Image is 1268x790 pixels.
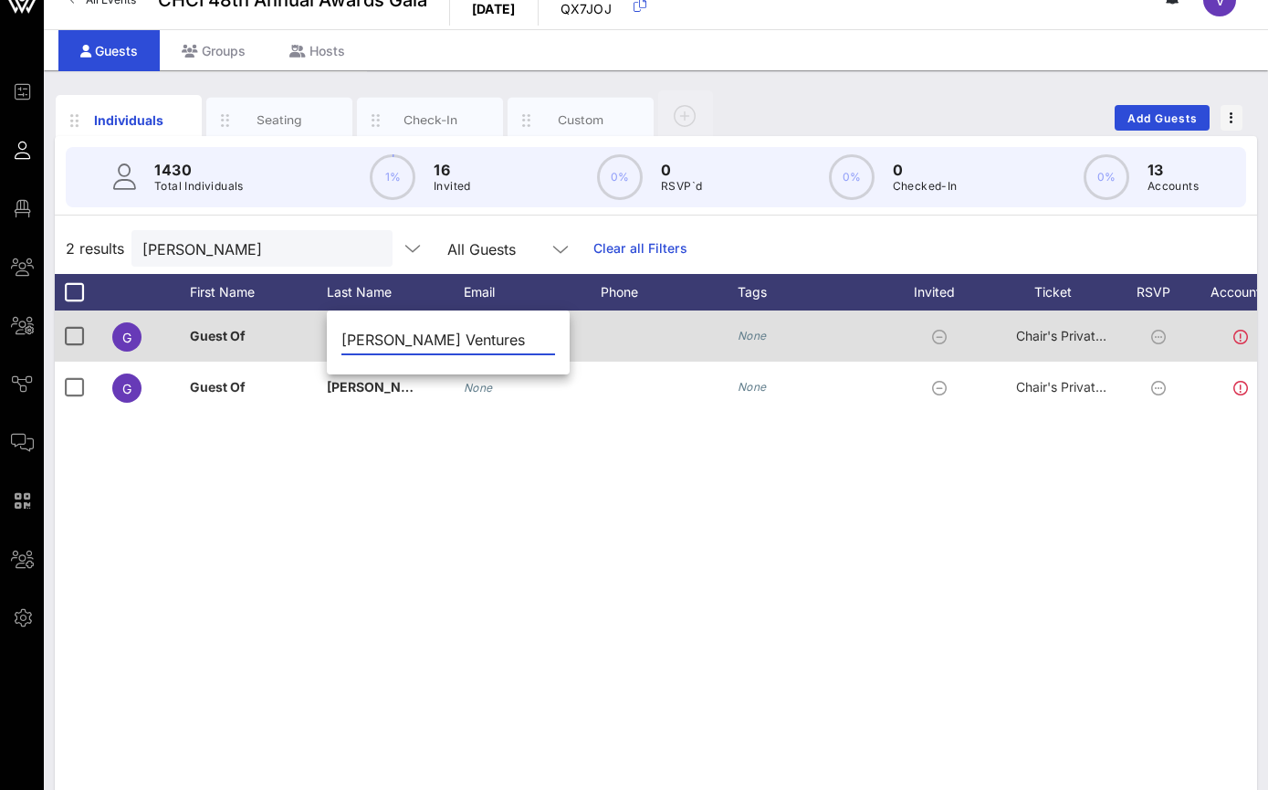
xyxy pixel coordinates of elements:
[1016,328,1167,343] span: Chair's Private Reception
[327,274,464,311] div: Last Name
[893,177,958,195] p: Checked-In
[1147,159,1199,181] p: 13
[593,238,687,258] a: Clear all Filters
[327,379,494,395] span: [PERSON_NAME] Ventures
[154,159,244,181] p: 1430
[160,30,267,71] div: Groups
[893,274,993,311] div: Invited
[1147,177,1199,195] p: Accounts
[190,328,246,343] span: Guest Of
[390,111,471,129] div: Check-In
[436,230,582,267] div: All Guests
[993,274,1130,311] div: Ticket
[89,111,170,130] div: Individuals
[1115,105,1210,131] button: Add Guests
[601,274,738,311] div: Phone
[464,381,493,395] i: None
[738,380,767,394] i: None
[464,274,601,311] div: Email
[267,30,367,71] div: Hosts
[434,159,471,181] p: 16
[661,177,702,195] p: RSVP`d
[66,237,124,259] span: 2 results
[58,30,160,71] div: Guests
[540,111,622,129] div: Custom
[239,111,320,129] div: Seating
[447,241,516,258] div: All Guests
[190,379,246,395] span: Guest Of
[1130,274,1194,311] div: RSVP
[154,177,244,195] p: Total Individuals
[738,329,767,342] i: None
[434,177,471,195] p: Invited
[893,159,958,181] p: 0
[1127,111,1199,125] span: Add Guests
[122,381,131,396] span: G
[122,330,131,345] span: G
[190,274,327,311] div: First Name
[1016,379,1167,395] span: Chair's Private Reception
[661,159,702,181] p: 0
[738,274,893,311] div: Tags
